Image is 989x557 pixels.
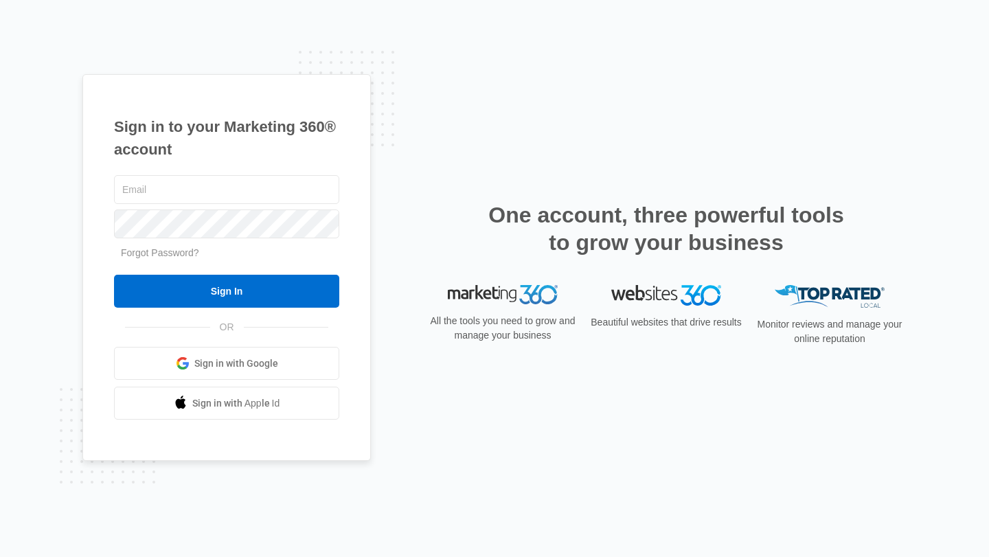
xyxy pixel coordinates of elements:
[448,285,558,304] img: Marketing 360
[121,247,199,258] a: Forgot Password?
[753,317,907,346] p: Monitor reviews and manage your online reputation
[210,320,244,334] span: OR
[484,201,848,256] h2: One account, three powerful tools to grow your business
[114,387,339,420] a: Sign in with Apple Id
[775,285,885,308] img: Top Rated Local
[611,285,721,305] img: Websites 360
[114,115,339,161] h1: Sign in to your Marketing 360® account
[114,347,339,380] a: Sign in with Google
[426,314,580,343] p: All the tools you need to grow and manage your business
[114,175,339,204] input: Email
[192,396,280,411] span: Sign in with Apple Id
[589,315,743,330] p: Beautiful websites that drive results
[114,275,339,308] input: Sign In
[194,356,278,371] span: Sign in with Google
